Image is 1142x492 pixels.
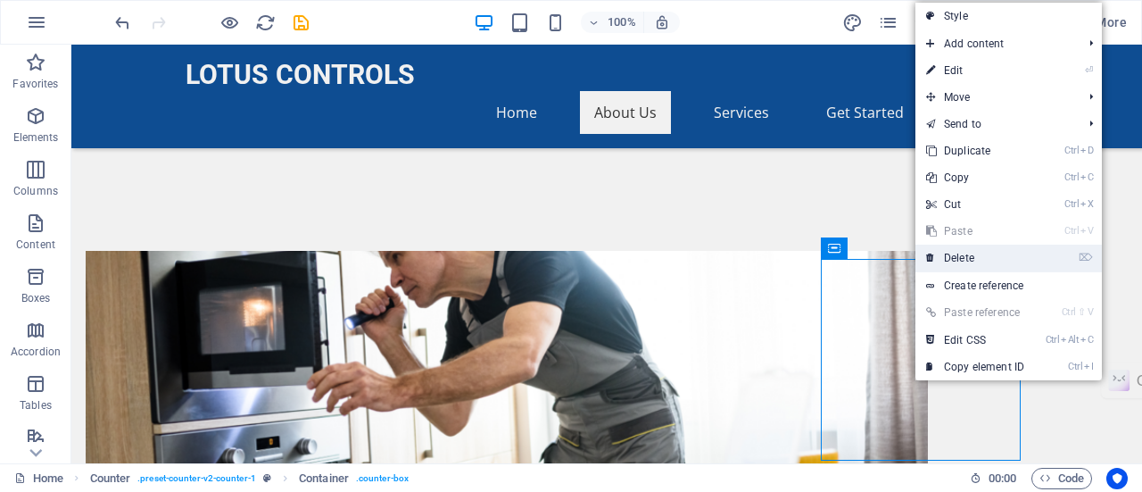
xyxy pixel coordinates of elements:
i: Pages (Ctrl+Alt+S) [878,13,898,33]
i: Ctrl [1064,225,1079,237]
p: Content [16,238,55,252]
i: ⏎ [1085,64,1093,76]
h6: Session time [970,468,1017,489]
span: Click to select. Double-click to edit [299,468,349,489]
button: Click here to leave preview mode and continue editing [219,12,240,33]
p: Accordion [11,345,61,359]
i: V [1080,225,1093,237]
button: 100% [581,12,644,33]
button: undo [112,12,133,33]
i: This element is a customizable preset [263,473,271,483]
button: Usercentrics [1106,468,1128,489]
i: C [1080,171,1093,183]
a: Click to cancel selection. Double-click to open Pages [14,468,63,489]
i: C [1080,334,1093,346]
a: Create reference [915,272,1102,299]
p: Columns [13,184,58,198]
span: . counter-box [356,468,409,489]
span: Move [915,84,1075,111]
a: CtrlVPaste [915,218,1035,245]
span: Add content [915,30,1075,57]
a: ⌦Delete [915,245,1035,271]
a: Ctrl⇧VPaste reference [915,299,1035,326]
a: CtrlICopy element ID [915,354,1035,380]
i: Design (Ctrl+Alt+Y) [842,13,863,33]
i: Ctrl [1064,171,1079,183]
span: Code [1039,468,1084,489]
span: 00 00 [989,468,1016,489]
button: navigator [914,12,935,33]
i: Navigator [914,13,934,33]
i: Save (Ctrl+S) [291,13,311,33]
i: X [1080,198,1093,210]
i: Ctrl [1064,198,1079,210]
i: On resize automatically adjust zoom level to fit chosen device. [654,14,670,30]
i: Reload page [255,13,276,33]
i: Ctrl [1062,306,1076,318]
i: Ctrl [1068,361,1082,372]
i: Alt [1061,334,1079,346]
i: D [1080,145,1093,156]
i: Ctrl [1064,145,1079,156]
p: Tables [20,398,52,413]
a: CtrlCCopy [915,164,1035,191]
a: Style [915,3,1102,29]
p: Elements [13,130,59,145]
button: pages [878,12,899,33]
a: CtrlDDuplicate [915,138,1035,164]
i: Ctrl [1046,334,1060,346]
button: reload [254,12,276,33]
a: CtrlXCut [915,191,1035,218]
p: Favorites [12,77,58,91]
button: save [290,12,311,33]
span: : [1001,471,1004,485]
i: ⌦ [1079,252,1093,263]
nav: breadcrumb [90,468,409,489]
i: ⇧ [1078,306,1086,318]
button: Code [1031,468,1092,489]
i: Undo: Delete elements (Ctrl+Z) [112,13,133,33]
a: Send to [915,111,1075,138]
button: design [842,12,864,33]
span: . preset-counter-v2-counter-1 [137,468,256,489]
a: ⏎Edit [915,57,1035,84]
a: CtrlAltCEdit CSS [915,327,1035,354]
p: Boxes [21,291,51,305]
h6: 100% [608,12,636,33]
span: Click to select. Double-click to edit [90,468,131,489]
i: V [1088,306,1093,318]
i: I [1084,361,1093,372]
